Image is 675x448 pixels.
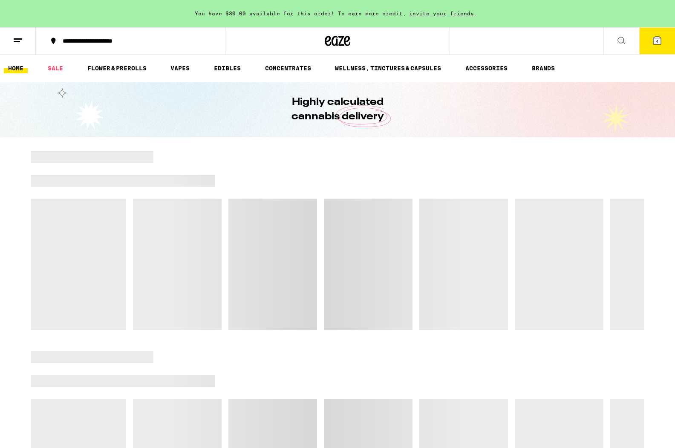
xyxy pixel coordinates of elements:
[267,95,408,124] h1: Highly calculated cannabis delivery
[195,11,406,16] span: You have $30.00 available for this order! To earn more credit,
[210,63,245,73] a: EDIBLES
[656,39,658,44] span: 4
[43,63,67,73] a: SALE
[528,63,559,73] a: BRANDS
[639,28,675,54] button: 4
[331,63,445,73] a: WELLNESS, TINCTURES & CAPSULES
[83,63,151,73] a: FLOWER & PREROLLS
[406,11,480,16] span: invite your friends.
[166,63,194,73] a: VAPES
[461,63,512,73] a: ACCESSORIES
[261,63,315,73] a: CONCENTRATES
[4,63,28,73] a: HOME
